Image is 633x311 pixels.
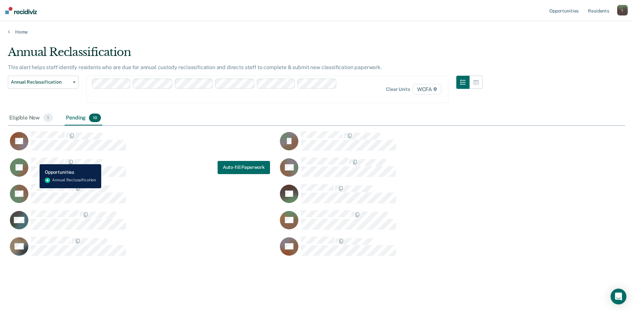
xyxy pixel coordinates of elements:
div: CaseloadOpportunityCell-00565656 [8,157,278,184]
div: CaseloadOpportunityCell-00607510 [8,210,278,236]
span: Annual Reclassification [11,79,70,85]
div: CaseloadOpportunityCell-00643588 [278,184,548,210]
div: Clear units [386,87,410,92]
span: 1 [43,114,53,122]
a: Home [8,29,625,35]
div: CaseloadOpportunityCell-00315708 [278,157,548,184]
span: 10 [89,114,101,122]
div: CaseloadOpportunityCell-00308874 [8,184,278,210]
p: This alert helps staff identify residents who are due for annual custody reclassification and dir... [8,64,382,70]
div: Pending10 [65,111,102,125]
div: CaseloadOpportunityCell-00617326 [278,210,548,236]
a: Navigate to form link [218,161,270,174]
button: Auto-fill Paperwork [218,161,270,174]
div: Eligible Now1 [8,111,54,125]
button: l [617,5,628,15]
span: WCFA [413,84,441,94]
div: CaseloadOpportunityCell-00501293 [278,131,548,157]
div: CaseloadOpportunityCell-00412192 [8,236,278,263]
div: CaseloadOpportunityCell-00640266 [278,236,548,263]
img: Recidiviz [5,7,37,14]
div: Annual Reclassification [8,45,483,64]
div: Open Intercom Messenger [611,289,626,304]
div: CaseloadOpportunityCell-00485510 [8,131,278,157]
button: Annual Reclassification [8,76,78,89]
